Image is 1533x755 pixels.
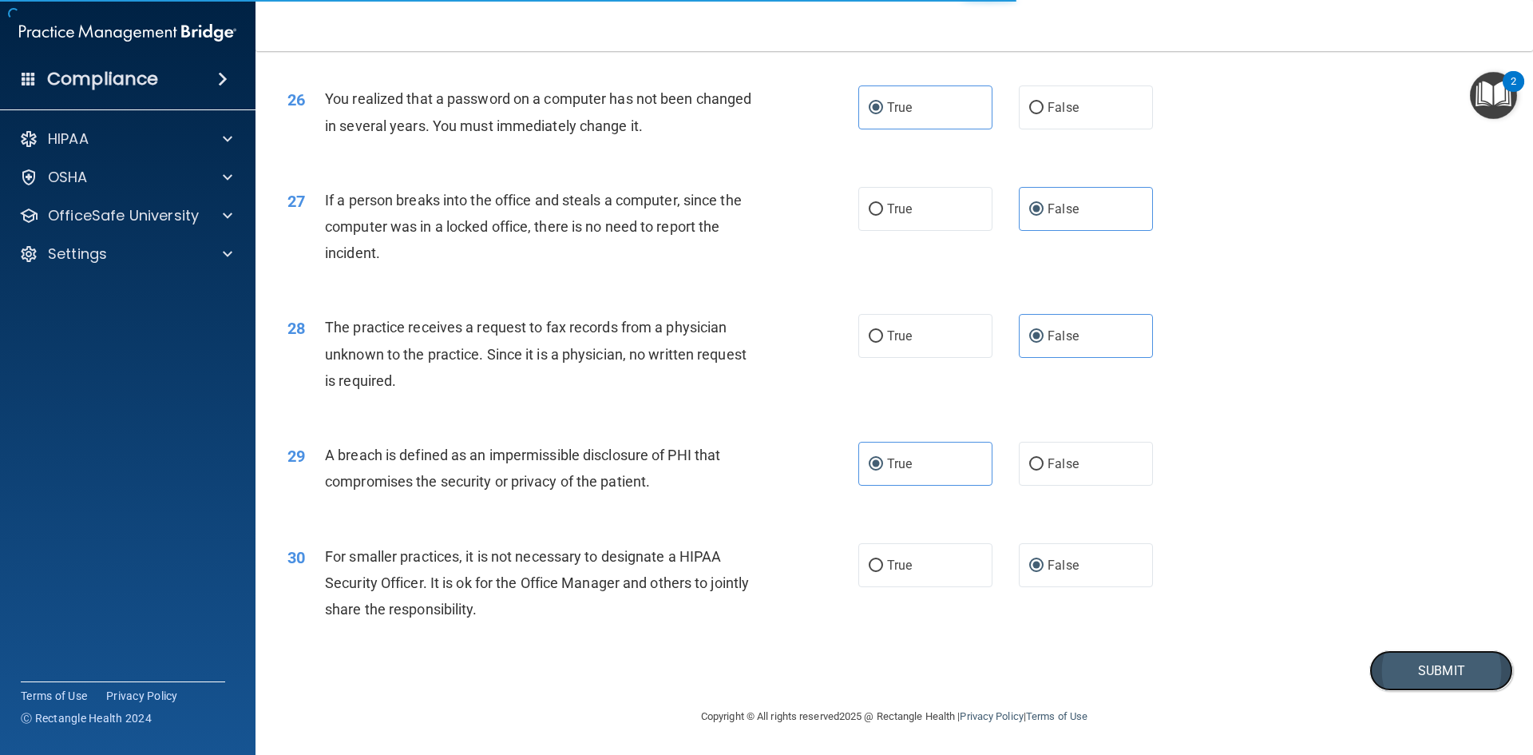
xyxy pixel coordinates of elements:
[869,331,883,343] input: True
[887,456,912,471] span: True
[1048,100,1079,115] span: False
[106,688,178,704] a: Privacy Policy
[19,129,232,149] a: HIPAA
[1048,558,1079,573] span: False
[21,710,152,726] span: Ⓒ Rectangle Health 2024
[48,244,107,264] p: Settings
[1029,560,1044,572] input: False
[1470,72,1517,119] button: Open Resource Center, 2 new notifications
[287,548,305,567] span: 30
[325,319,747,388] span: The practice receives a request to fax records from a physician unknown to the practice. Since it...
[1029,102,1044,114] input: False
[887,558,912,573] span: True
[287,90,305,109] span: 26
[19,17,236,49] img: PMB logo
[1048,201,1079,217] span: False
[1048,456,1079,471] span: False
[1026,710,1087,722] a: Terms of Use
[48,168,88,187] p: OSHA
[869,102,883,114] input: True
[1029,204,1044,216] input: False
[19,244,232,264] a: Settings
[869,560,883,572] input: True
[1029,459,1044,471] input: False
[287,447,305,466] span: 29
[1048,328,1079,344] span: False
[1511,81,1516,102] div: 2
[603,691,1186,742] div: Copyright © All rights reserved 2025 @ Rectangle Health | |
[325,90,751,133] span: You realized that a password on a computer has not been changed in several years. You must immedi...
[48,206,199,225] p: OfficeSafe University
[887,100,912,115] span: True
[1029,331,1044,343] input: False
[869,204,883,216] input: True
[48,129,89,149] p: HIPAA
[960,710,1023,722] a: Privacy Policy
[1369,650,1513,691] button: Submit
[1453,645,1514,705] iframe: Drift Widget Chat Controller
[325,548,749,618] span: For smaller practices, it is not necessary to designate a HIPAA Security Officer. It is ok for th...
[287,192,305,211] span: 27
[19,206,232,225] a: OfficeSafe University
[47,68,158,90] h4: Compliance
[19,168,232,187] a: OSHA
[887,328,912,344] span: True
[887,201,912,217] span: True
[325,192,742,261] span: If a person breaks into the office and steals a computer, since the computer was in a locked offi...
[287,319,305,338] span: 28
[869,459,883,471] input: True
[325,447,720,490] span: A breach is defined as an impermissible disclosure of PHI that compromises the security or privac...
[21,688,87,704] a: Terms of Use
